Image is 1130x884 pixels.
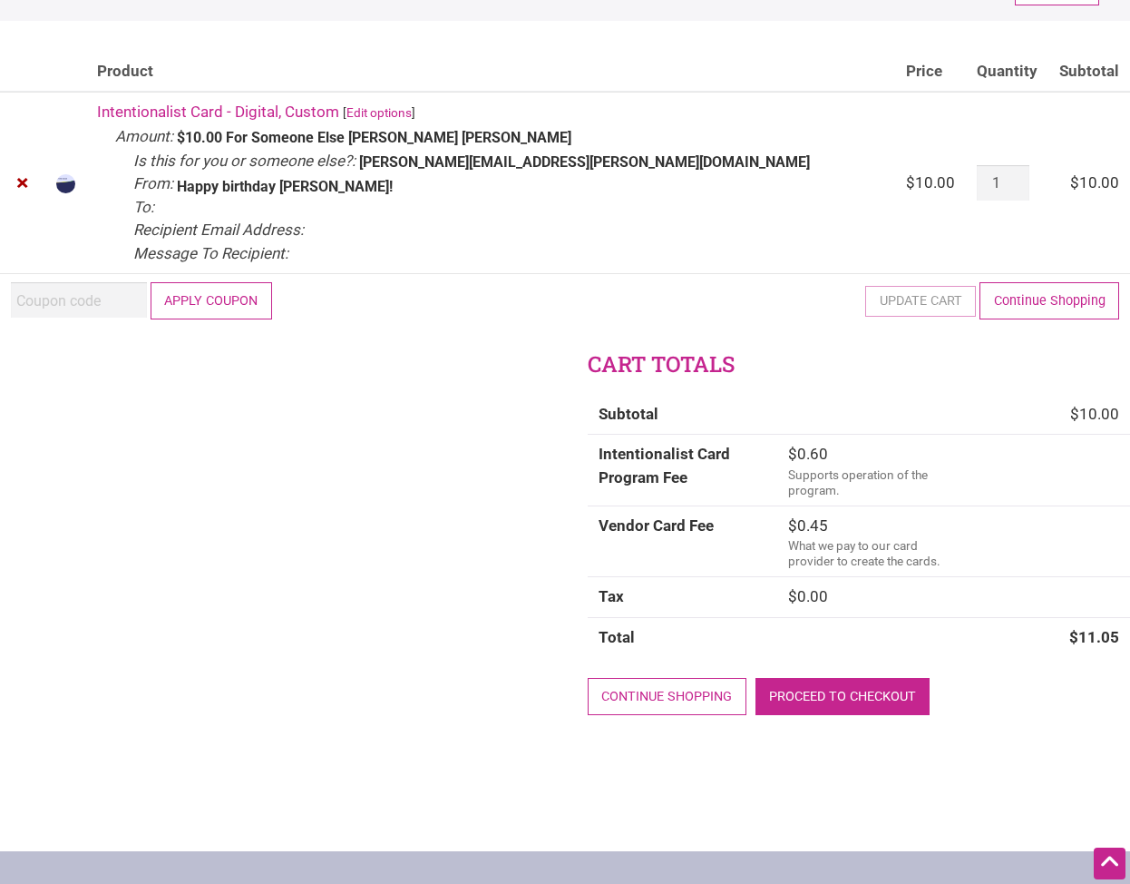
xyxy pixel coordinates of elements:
[588,678,746,715] a: Continue shopping
[343,105,415,120] small: [ ]
[462,131,571,145] p: [PERSON_NAME]
[97,103,339,121] a: Intentionalist Card - Digital, Custom
[788,516,828,535] bdi: 0.45
[966,52,1048,93] th: Quantity
[1069,628,1119,646] bdi: 11.05
[588,506,777,577] th: Vendor Card Fee
[788,445,797,463] span: $
[359,155,810,170] p: [PERSON_NAME][EMAIL_ADDRESS][PERSON_NAME][DOMAIN_NAME]
[1094,848,1125,879] div: Scroll Back to Top
[788,538,940,568] small: What we pay to our card provider to create the cards.
[895,52,966,93] th: Price
[588,617,777,658] th: Total
[588,434,777,506] th: Intentionalist Card Program Fee
[788,516,797,535] span: $
[346,105,412,120] a: Edit options
[133,242,288,266] dt: Message To Recipient:
[584,725,858,776] iframe: Secure express checkout frame
[133,219,304,242] dt: Recipient Email Address:
[86,52,895,93] th: Product
[1048,52,1130,93] th: Subtotal
[906,173,955,192] bdi: 10.00
[979,282,1119,319] a: Continue Shopping
[588,576,777,617] th: Tax
[788,587,797,605] span: $
[788,587,828,605] bdi: 0.00
[11,282,147,318] input: Coupon code
[755,678,930,715] a: Proceed to checkout
[1069,628,1078,646] span: $
[177,131,222,145] p: $10.00
[588,395,777,435] th: Subtotal
[133,172,173,196] dt: From:
[115,125,173,149] dt: Amount:
[1070,173,1079,192] span: $
[1070,173,1119,192] bdi: 10.00
[788,445,828,463] bdi: 0.60
[1070,405,1079,423] span: $
[348,131,458,145] p: [PERSON_NAME]
[906,173,915,192] span: $
[151,282,272,319] button: Apply coupon
[177,180,393,194] p: Happy birthday [PERSON_NAME]!
[56,174,75,193] img: Intentionalist Card
[1070,405,1119,423] bdi: 10.00
[11,172,34,195] a: Remove Intentionalist Card - Digital, Custom from cart
[977,165,1029,201] input: Product quantity
[133,196,154,220] dt: To:
[788,467,928,497] small: Supports operation of the program.
[226,131,345,145] p: For Someone Else
[865,286,976,317] button: Update cart
[133,150,356,173] dt: Is this for you or someone else?:
[588,349,1130,380] h2: Cart totals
